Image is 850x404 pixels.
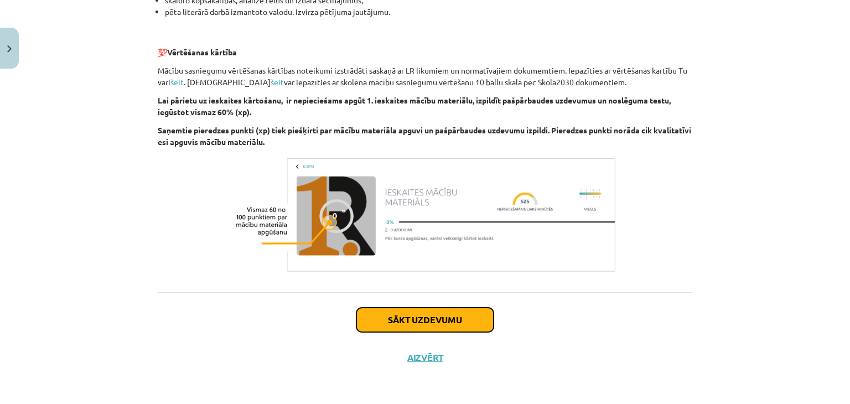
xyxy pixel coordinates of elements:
[170,77,184,87] a: šeit
[167,47,237,57] b: Vērtēšanas kārtība
[158,35,692,58] p: 💯
[158,95,671,117] b: Lai pārietu uz ieskaites kārtošanu, ir nepieciešams apgūt 1. ieskaites mācību materiālu, izpildīt...
[158,65,692,88] p: Mācību sasniegumu vērtēšanas kārtības noteikumi izstrādāti saskaņā ar LR likumiem un normatīvajie...
[165,6,692,29] li: pēta literārā darbā izmantoto valodu. Izvirza pētījuma jautājumu.
[356,308,494,332] button: Sākt uzdevumu
[404,352,446,363] button: Aizvērt
[158,125,691,147] b: Saņemtie pieredzes punkti (xp) tiek piešķirti par mācību materiāla apguvi un pašpārbaudes uzdevum...
[271,77,284,87] a: šeit
[7,45,12,53] img: icon-close-lesson-0947bae3869378f0d4975bcd49f059093ad1ed9edebbc8119c70593378902aed.svg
